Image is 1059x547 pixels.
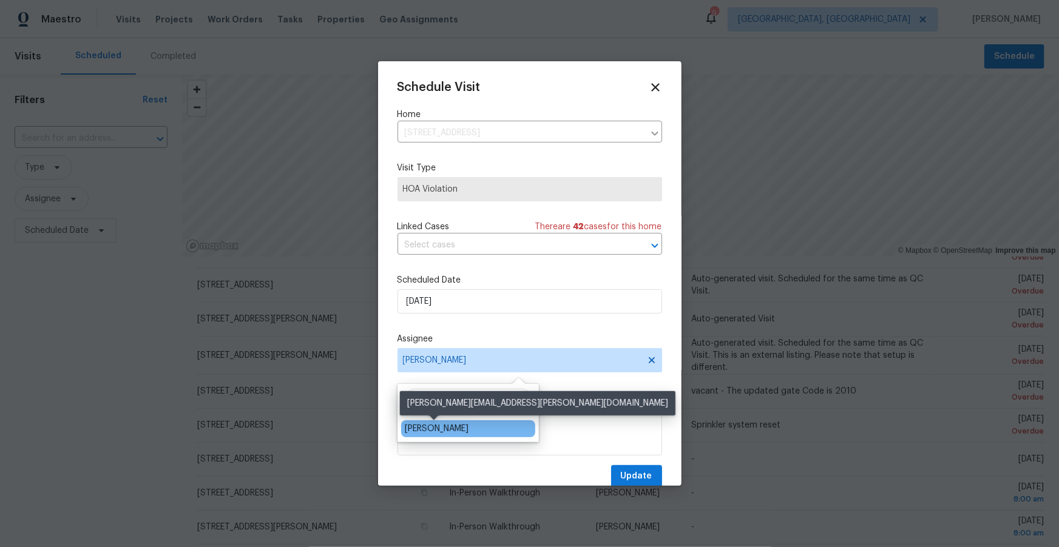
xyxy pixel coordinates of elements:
[398,81,481,93] span: Schedule Visit
[573,223,584,231] span: 42
[403,183,657,195] span: HOA Violation
[398,109,662,121] label: Home
[611,465,662,488] button: Update
[398,289,662,314] input: M/D/YYYY
[398,333,662,345] label: Assignee
[535,221,662,233] span: There are case s for this home
[400,391,675,415] div: [PERSON_NAME][EMAIL_ADDRESS][PERSON_NAME][DOMAIN_NAME]
[398,274,662,286] label: Scheduled Date
[649,81,662,94] span: Close
[403,355,641,365] span: [PERSON_NAME]
[621,469,652,484] span: Update
[398,236,628,255] input: Select cases
[398,124,644,143] input: Enter in an address
[398,221,450,233] span: Linked Cases
[405,423,469,435] div: [PERSON_NAME]
[646,237,663,254] button: Open
[398,162,662,174] label: Visit Type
